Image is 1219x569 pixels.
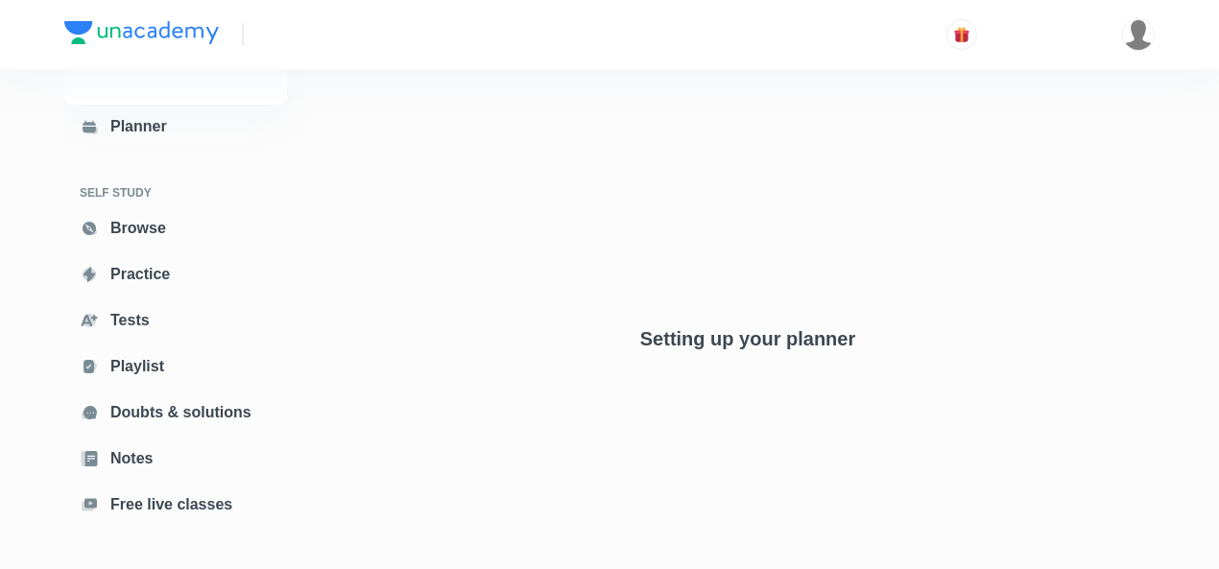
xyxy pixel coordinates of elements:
a: Planner [64,107,287,146]
img: sawan Patel [1122,18,1155,51]
img: Company Logo [64,21,219,44]
button: avatar [946,19,977,50]
h6: SELF STUDY [64,177,287,209]
a: Doubts & solutions [64,393,287,432]
img: avatar [953,26,970,43]
h4: Setting up your planner [640,327,855,350]
a: Playlist [64,347,287,386]
a: Practice [64,255,287,294]
a: Browse [64,209,287,248]
a: Free live classes [64,486,287,524]
a: Company Logo [64,21,219,49]
a: Notes [64,439,287,478]
a: Tests [64,301,287,340]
